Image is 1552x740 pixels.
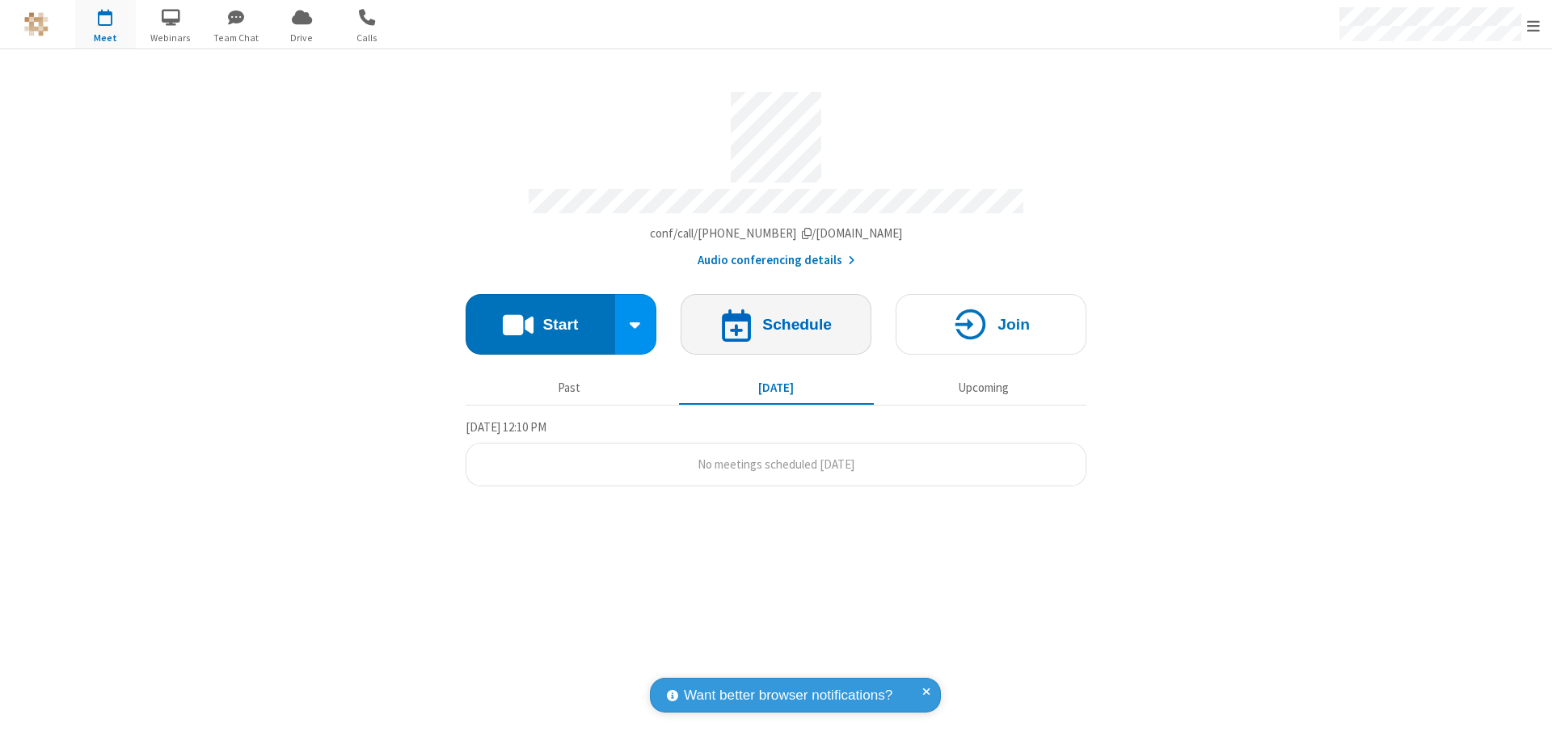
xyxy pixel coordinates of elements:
[466,419,546,435] span: [DATE] 12:10 PM
[1512,698,1540,729] iframe: Chat
[472,372,667,403] button: Past
[650,225,903,243] button: Copy my meeting room linkCopy my meeting room link
[762,317,832,332] h4: Schedule
[997,317,1030,332] h4: Join
[272,31,332,45] span: Drive
[896,294,1086,355] button: Join
[698,251,855,270] button: Audio conferencing details
[206,31,267,45] span: Team Chat
[684,685,892,706] span: Want better browser notifications?
[681,294,871,355] button: Schedule
[886,372,1081,403] button: Upcoming
[75,31,136,45] span: Meet
[698,456,854,472] span: No meetings scheduled [DATE]
[542,317,578,332] h4: Start
[679,372,874,403] button: [DATE]
[466,80,1086,270] section: Account details
[650,225,903,241] span: Copy my meeting room link
[24,12,48,36] img: QA Selenium DO NOT DELETE OR CHANGE
[615,294,657,355] div: Start conference options
[466,294,615,355] button: Start
[466,418,1086,487] section: Today's Meetings
[337,31,398,45] span: Calls
[141,31,201,45] span: Webinars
